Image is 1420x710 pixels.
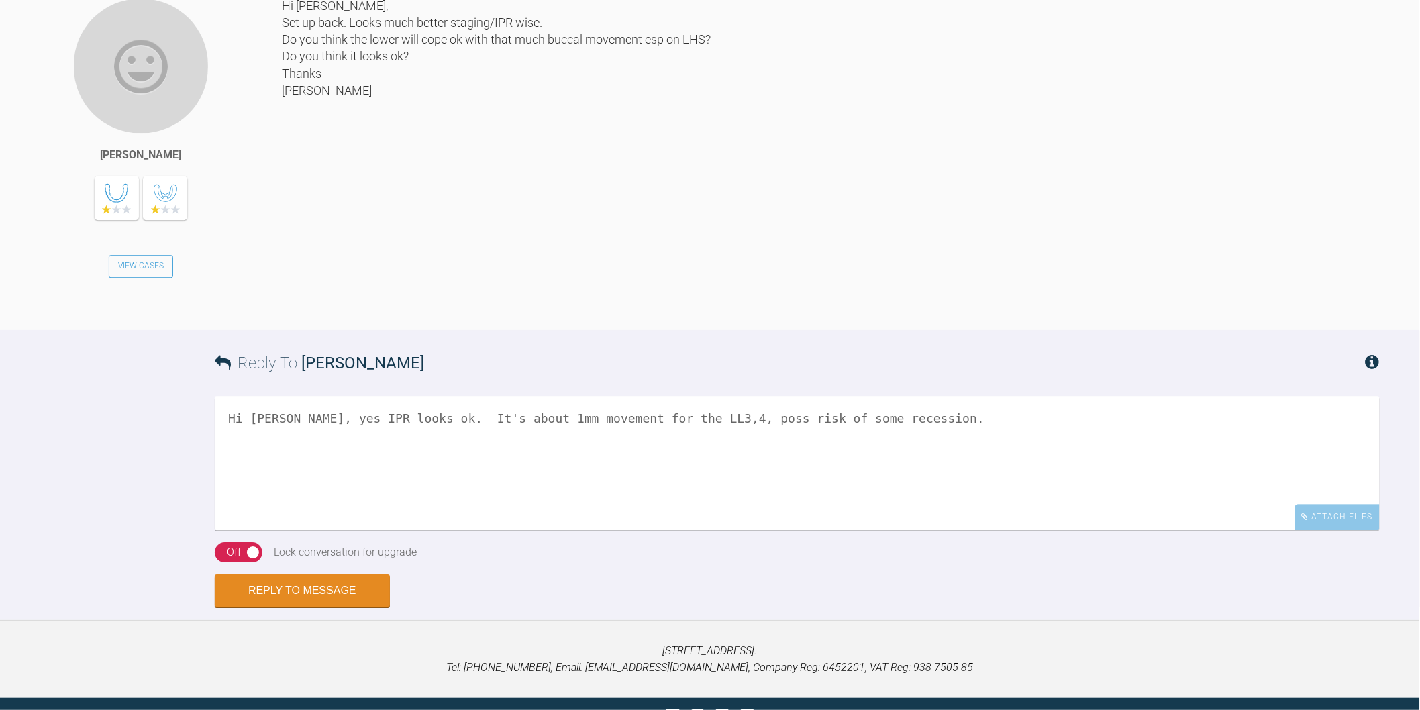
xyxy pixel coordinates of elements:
[215,396,1380,530] textarea: Hi [PERSON_NAME], yes IPR looks ok. It's about 1mm movement for the LL3,4, poss risk of some rece...
[101,146,182,164] div: [PERSON_NAME]
[109,255,173,278] a: View Cases
[1295,504,1380,530] div: Attach Files
[301,354,424,372] span: [PERSON_NAME]
[227,544,241,561] div: Off
[21,642,1399,676] p: [STREET_ADDRESS]. Tel: [PHONE_NUMBER], Email: [EMAIL_ADDRESS][DOMAIN_NAME], Company Reg: 6452201,...
[215,574,390,607] button: Reply to Message
[215,350,424,376] h3: Reply To
[274,544,417,561] div: Lock conversation for upgrade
